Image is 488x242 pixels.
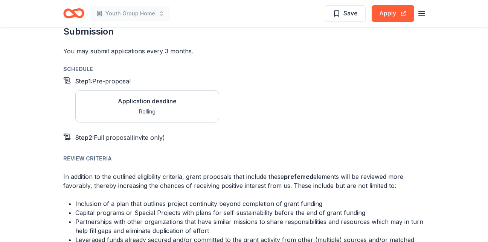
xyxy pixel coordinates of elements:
[75,217,425,235] li: Partnerships with other organizations that have similar missions to share responsibilities and re...
[92,77,131,85] span: Pre-proposal
[284,173,313,180] strong: preferred
[75,134,94,141] span: Step 2 :
[90,6,170,21] button: Youth Group Home
[63,5,84,22] a: Home
[94,134,165,141] span: Full proposal (invite only)
[63,154,425,163] div: Review Criteria
[325,5,366,22] button: Save
[63,172,425,190] p: In addition to the outlined eligibility criteria, grant proposals that include these elements wil...
[75,199,425,208] li: Inclusion of a plan that outlines project continuity beyond completion of grant funding
[63,47,425,56] div: You may submit applications every 3 months .
[75,77,92,85] span: Step 1 :
[75,208,425,217] li: Capital programs or Special Projects with plans for self-sustainability before the end of grant f...
[372,5,414,22] button: Apply
[118,97,177,106] div: Application deadline
[63,26,425,38] h2: Submission
[118,107,177,116] div: Rolling
[63,65,425,74] div: Schedule
[343,8,358,18] span: Save
[105,9,155,18] span: Youth Group Home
